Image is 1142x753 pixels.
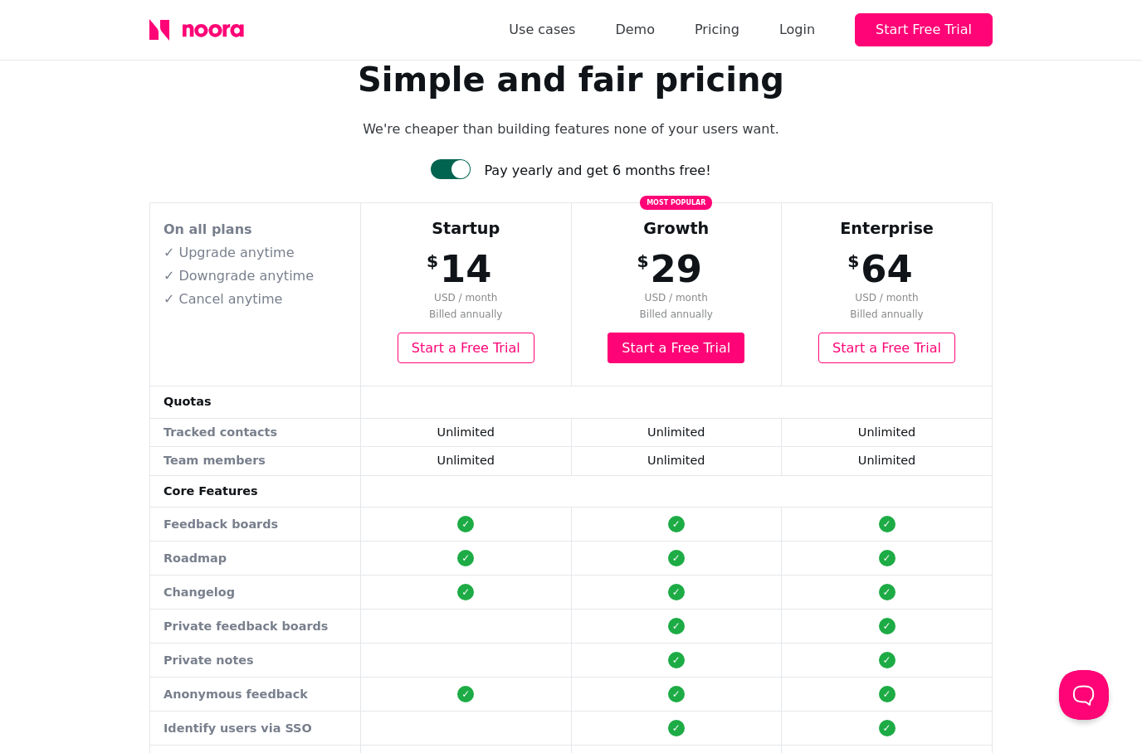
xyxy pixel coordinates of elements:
[608,333,744,363] a: Start a Free Trial
[818,333,955,363] a: Start a Free Trial
[150,712,361,746] td: Identify users via SSO
[150,644,361,678] td: Private notes
[640,196,712,210] span: Most popular
[637,249,649,274] span: $
[779,18,815,41] div: Login
[668,618,685,634] div: ✓
[879,618,896,634] div: ✓
[782,418,993,447] td: Unlimited
[150,542,361,576] td: Roadmap
[150,678,361,712] td: Anonymous feedback
[879,550,896,566] div: ✓
[861,247,912,291] span: 64
[150,610,361,644] td: Private feedback boards
[879,720,896,736] div: ✓
[362,307,570,322] span: Billed annually
[855,13,993,46] button: Start Free Trial
[615,18,655,41] a: Demo
[879,584,896,600] div: ✓
[573,217,781,241] div: Growth
[398,333,534,363] a: Start a Free Trial
[150,386,361,418] td: Quotas
[457,584,474,600] div: ✓
[1059,670,1109,720] iframe: Help Scout Beacon - Open
[163,221,252,237] strong: On all plans
[150,508,361,542] td: Feedback boards
[361,447,572,476] td: Unlimited
[150,475,361,508] td: Core Features
[457,550,474,566] div: ✓
[484,159,710,182] div: Pay yearly and get 6 months free!
[668,652,685,668] div: ✓
[150,418,361,447] td: Tracked contacts
[361,418,572,447] td: Unlimited
[879,516,896,532] div: ✓
[457,516,474,532] div: ✓
[879,652,896,668] div: ✓
[149,119,993,139] p: We're cheaper than building features none of your users want.
[782,447,993,476] td: Unlimited
[783,290,991,305] span: USD / month
[695,18,739,41] a: Pricing
[573,290,781,305] span: USD / month
[362,290,570,305] span: USD / month
[163,289,347,309] p: ✓ Cancel anytime
[149,60,993,100] h1: Simple and fair pricing
[668,686,685,702] div: ✓
[573,307,781,322] span: Billed annually
[783,217,991,241] div: Enterprise
[150,576,361,610] td: Changelog
[847,249,859,274] span: $
[150,447,361,476] td: Team members
[163,266,347,286] p: ✓ Downgrade anytime
[362,217,570,241] div: Startup
[668,516,685,532] div: ✓
[571,418,782,447] td: Unlimited
[440,247,491,291] span: 14
[457,686,474,702] div: ✓
[668,720,685,736] div: ✓
[571,447,782,476] td: Unlimited
[783,307,991,322] span: Billed annually
[427,249,438,274] span: $
[879,686,896,702] div: ✓
[668,550,685,566] div: ✓
[668,584,685,600] div: ✓
[651,247,702,291] span: 29
[509,18,575,41] a: Use cases
[163,243,347,263] p: ✓ Upgrade anytime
